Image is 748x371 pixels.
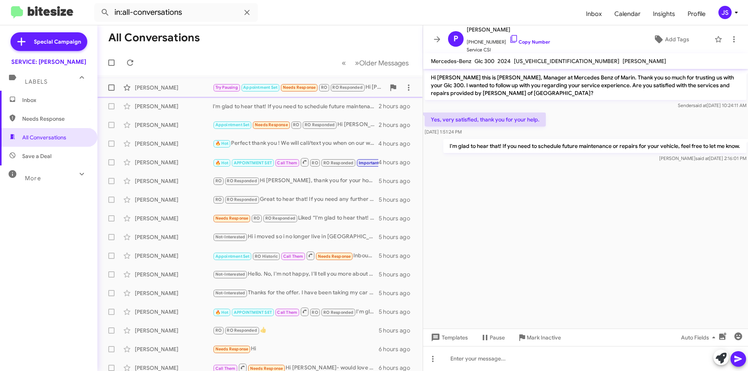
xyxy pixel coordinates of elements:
[378,158,416,166] div: 4 hours ago
[359,160,379,165] span: Important
[213,83,385,92] div: Hi [PERSON_NAME]. I appreciate your quickly acknowledging my early text when I confirmed that I w...
[678,102,746,108] span: Sender [DATE] 10:24:11 AM
[135,308,213,316] div: [PERSON_NAME]
[681,331,718,345] span: Auto Fields
[379,271,416,278] div: 5 hours ago
[213,157,378,167] div: Absolutely! We will see you then !
[227,178,257,183] span: RO Responded
[215,366,236,371] span: Call Them
[323,310,353,315] span: RO Responded
[379,177,416,185] div: 5 hours ago
[379,196,416,204] div: 5 hours ago
[135,196,213,204] div: [PERSON_NAME]
[215,290,245,295] span: Not-Interested
[213,232,379,241] div: Hi i moved so i no longer live in [GEOGRAPHIC_DATA] , thanks for checking though ! feel free to d...
[350,55,413,71] button: Next
[277,310,297,315] span: Call Them
[135,252,213,260] div: [PERSON_NAME]
[342,58,346,68] span: «
[337,55,351,71] button: Previous
[378,140,416,148] div: 4 hours ago
[695,155,709,161] span: said at
[379,233,416,241] div: 5 hours ago
[135,327,213,334] div: [PERSON_NAME]
[108,32,200,44] h1: All Conversations
[379,102,416,110] div: 2 hours ago
[443,139,746,153] p: I'm glad to hear that! If you need to schedule future maintenance or repairs for your vehicle, fe...
[25,175,41,182] span: More
[425,113,546,127] p: Yes, very satisfied, thank you for your help.
[215,310,229,315] span: 🔥 Hot
[379,327,416,334] div: 5 hours ago
[514,58,619,65] span: [US_VEHICLE_IDENTIFICATION_NUMBER]
[227,328,257,333] span: RO Responded
[22,152,51,160] span: Save a Deal
[215,160,229,165] span: 🔥 Hot
[355,58,359,68] span: »
[453,33,458,45] span: P
[323,160,353,165] span: RO Responded
[580,3,608,25] a: Inbox
[22,115,88,123] span: Needs Response
[135,140,213,148] div: [PERSON_NAME]
[265,216,295,221] span: RO Responded
[712,6,739,19] button: JS
[227,197,257,202] span: RO Responded
[213,288,379,297] div: Thanks for the offer. I have been taking my car to an independent garage.
[34,38,81,46] span: Special Campaign
[25,78,48,85] span: Labels
[135,271,213,278] div: [PERSON_NAME]
[215,328,222,333] span: RO
[250,366,283,371] span: Needs Response
[213,251,379,260] div: Inbound Call
[431,58,471,65] span: Mercedes-Benz
[215,178,222,183] span: RO
[213,214,379,223] div: Liked “I'm glad to hear that! If there's anything else you need regarding your vehicle or to sche...
[475,58,494,65] span: Glc 300
[215,254,250,259] span: Appointment Set
[379,252,416,260] div: 5 hours ago
[527,331,561,345] span: Mark Inactive
[321,85,327,90] span: RO
[135,215,213,222] div: [PERSON_NAME]
[135,121,213,129] div: [PERSON_NAME]
[332,85,362,90] span: RO Responded
[213,326,379,335] div: 👍
[234,310,272,315] span: APPOINTMENT SET
[213,102,379,110] div: I'm glad to hear that! If you need to schedule future maintenance or repairs for your vehicle, fe...
[425,70,746,100] p: Hi [PERSON_NAME] this is [PERSON_NAME], Manager at Mercedes Benz of Marin. Thank you so much for ...
[379,215,416,222] div: 5 hours ago
[665,32,689,46] span: Add Tags
[135,233,213,241] div: [PERSON_NAME]
[135,102,213,110] div: [PERSON_NAME]
[22,134,66,141] span: All Conversations
[511,331,567,345] button: Mark Inactive
[213,139,378,148] div: Perfect thank you ! We will call/text you when on our way
[22,96,88,104] span: Inbox
[215,141,229,146] span: 🔥 Hot
[94,3,258,22] input: Search
[467,34,550,46] span: [PHONE_NUMBER]
[215,272,245,277] span: Not-Interested
[647,3,681,25] a: Insights
[659,155,746,161] span: [PERSON_NAME] [DATE] 2:16:01 PM
[631,32,711,46] button: Add Tags
[255,254,278,259] span: RO Historic
[215,234,245,239] span: Not-Interested
[215,197,222,202] span: RO
[135,177,213,185] div: [PERSON_NAME]
[474,331,511,345] button: Pause
[135,289,213,297] div: [PERSON_NAME]
[359,59,409,67] span: Older Messages
[293,122,299,127] span: RO
[213,120,379,129] div: Hi [PERSON_NAME], my daughter [PERSON_NAME] wrote an email to you on my behalf this morning regar...
[497,58,511,65] span: 2024
[213,307,379,316] div: I'm glad to hear that! Feel free to reach out to us if you have any questions or concerns.
[305,122,335,127] span: RO Responded
[254,216,260,221] span: RO
[681,3,712,25] a: Profile
[425,129,462,135] span: [DATE] 1:51:24 PM
[693,102,707,108] span: said at
[255,122,288,127] span: Needs Response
